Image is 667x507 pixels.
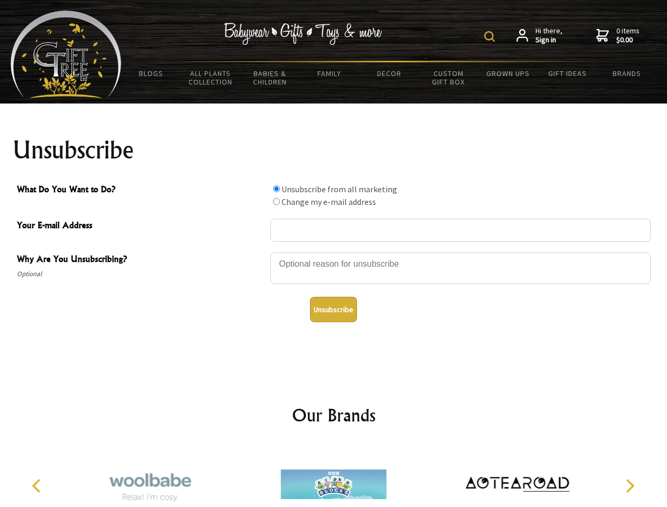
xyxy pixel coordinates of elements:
[281,196,376,207] label: Change my e-mail address
[538,62,597,84] a: Gift Ideas
[17,252,265,268] span: Why Are You Unsubscribing?
[240,62,300,93] a: Babies & Children
[484,31,495,42] img: product search
[270,219,651,242] input: Your E-mail Address
[270,252,651,284] textarea: Why Are You Unsubscribing?
[616,26,640,45] span: 0 items
[618,474,641,497] button: Next
[596,26,640,45] a: 0 items$0.00
[273,198,280,205] input: What Do You Want to Do?
[121,62,181,84] a: BLOGS
[616,35,640,45] strong: $0.00
[21,402,646,428] h2: Our Brands
[17,183,265,198] span: What Do You Want to Do?
[273,185,280,192] input: What Do You Want to Do?
[597,62,657,84] a: Brands
[536,35,562,45] strong: Sign in
[359,62,419,84] a: Decor
[181,62,241,93] a: All Plants Collection
[536,26,562,45] span: Hi there,
[11,11,121,98] img: Babyware - Gifts - Toys and more...
[13,137,655,163] h1: Unsubscribe
[224,23,382,45] img: Babywear - Gifts - Toys & more
[516,26,562,45] a: Hi there,Sign in
[17,268,265,280] span: Optional
[17,219,265,234] span: Your E-mail Address
[300,62,360,84] a: Family
[310,297,357,322] button: Unsubscribe
[419,62,478,93] a: Custom Gift Box
[478,62,538,84] a: Grown Ups
[281,184,397,194] label: Unsubscribe from all marketing
[26,474,50,497] button: Previous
